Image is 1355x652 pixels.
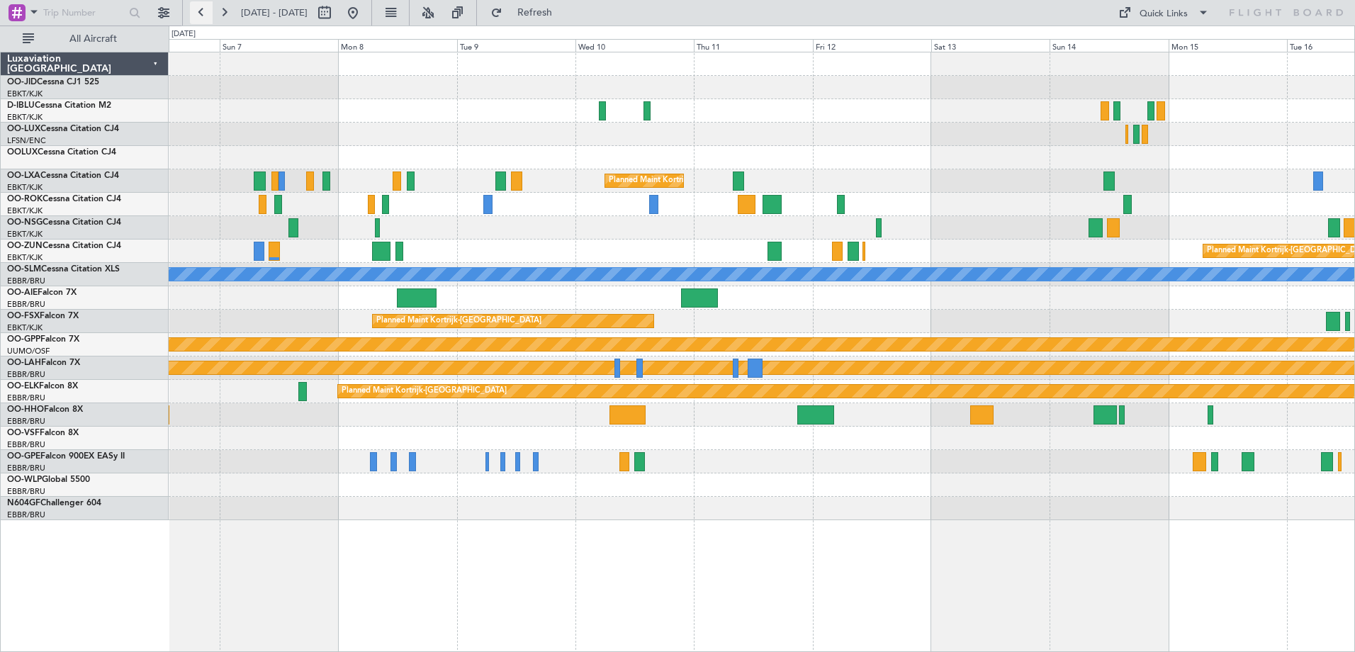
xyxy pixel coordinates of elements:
a: EBKT/KJK [7,206,43,216]
a: EBKT/KJK [7,89,43,99]
a: OO-GPPFalcon 7X [7,335,79,344]
a: D-IBLUCessna Citation M2 [7,101,111,110]
div: Tue 9 [457,39,575,52]
span: OO-LAH [7,359,41,367]
a: OOLUXCessna Citation CJ4 [7,148,116,157]
span: OO-LUX [7,125,40,133]
span: N604GF [7,499,40,507]
button: All Aircraft [16,28,154,50]
button: Quick Links [1111,1,1216,24]
div: Planned Maint Kortrijk-[GEOGRAPHIC_DATA] [376,310,541,332]
a: OO-VSFFalcon 8X [7,429,79,437]
div: Sun 14 [1050,39,1168,52]
a: OO-SLMCessna Citation XLS [7,265,120,274]
span: OOLUX [7,148,38,157]
a: EBKT/KJK [7,182,43,193]
a: OO-ELKFalcon 8X [7,382,78,390]
span: [DATE] - [DATE] [241,6,308,19]
div: Planned Maint Kortrijk-[GEOGRAPHIC_DATA] [342,381,507,402]
div: Fri 12 [813,39,931,52]
span: OO-GPP [7,335,40,344]
div: Wed 10 [575,39,694,52]
a: EBBR/BRU [7,416,45,427]
div: Quick Links [1140,7,1188,21]
a: OO-LAHFalcon 7X [7,359,80,367]
a: EBBR/BRU [7,510,45,520]
a: EBBR/BRU [7,463,45,473]
a: OO-NSGCessna Citation CJ4 [7,218,121,227]
a: EBBR/BRU [7,299,45,310]
span: OO-NSG [7,218,43,227]
span: OO-ZUN [7,242,43,250]
a: EBKT/KJK [7,322,43,333]
a: OO-LXACessna Citation CJ4 [7,172,119,180]
a: OO-WLPGlobal 5500 [7,476,90,484]
span: OO-SLM [7,265,41,274]
a: EBBR/BRU [7,369,45,380]
span: OO-LXA [7,172,40,180]
a: OO-ROKCessna Citation CJ4 [7,195,121,203]
a: N604GFChallenger 604 [7,499,101,507]
a: EBKT/KJK [7,229,43,240]
a: OO-ZUNCessna Citation CJ4 [7,242,121,250]
button: Refresh [484,1,569,24]
a: OO-AIEFalcon 7X [7,288,77,297]
div: [DATE] [172,28,196,40]
span: D-IBLU [7,101,35,110]
span: OO-JID [7,78,37,86]
span: OO-GPE [7,452,40,461]
div: Mon 8 [338,39,456,52]
div: Thu 11 [694,39,812,52]
a: OO-LUXCessna Citation CJ4 [7,125,119,133]
div: Sun 7 [220,39,338,52]
a: EBBR/BRU [7,486,45,497]
div: Mon 15 [1169,39,1287,52]
input: Trip Number [43,2,125,23]
a: OO-GPEFalcon 900EX EASy II [7,452,125,461]
div: Sat 13 [931,39,1050,52]
span: Refresh [505,8,565,18]
a: EBBR/BRU [7,276,45,286]
span: OO-ELK [7,382,39,390]
span: OO-HHO [7,405,44,414]
a: EBKT/KJK [7,112,43,123]
a: EBKT/KJK [7,252,43,263]
span: OO-ROK [7,195,43,203]
span: All Aircraft [37,34,150,44]
a: EBBR/BRU [7,393,45,403]
a: OO-JIDCessna CJ1 525 [7,78,99,86]
div: Planned Maint Kortrijk-[GEOGRAPHIC_DATA] [609,170,774,191]
span: OO-WLP [7,476,42,484]
a: OO-HHOFalcon 8X [7,405,83,414]
a: LFSN/ENC [7,135,46,146]
span: OO-VSF [7,429,40,437]
span: OO-FSX [7,312,40,320]
a: OO-FSXFalcon 7X [7,312,79,320]
a: UUMO/OSF [7,346,50,356]
a: EBBR/BRU [7,439,45,450]
span: OO-AIE [7,288,38,297]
